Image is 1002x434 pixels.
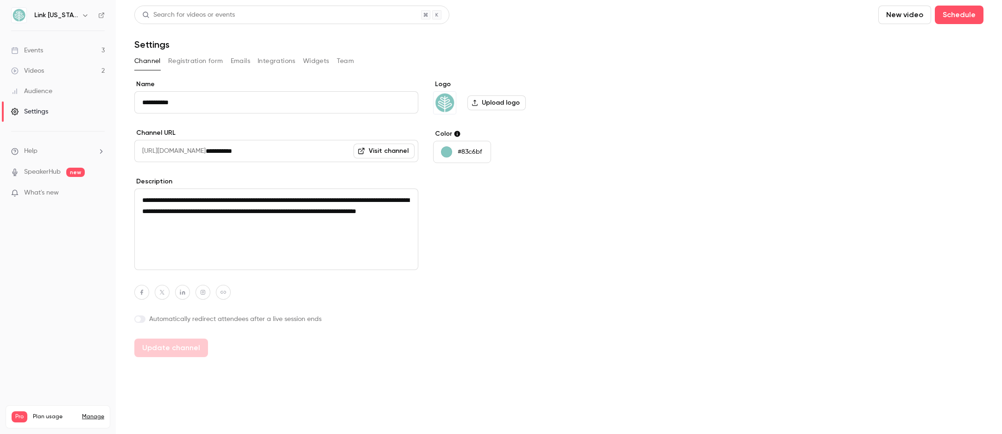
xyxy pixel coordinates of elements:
label: Automatically redirect attendees after a live session ends [134,314,418,324]
div: Events [11,46,43,55]
a: Manage [82,413,104,421]
div: Audience [11,87,52,96]
button: Widgets [303,54,329,69]
button: Schedule [935,6,983,24]
div: Videos [11,66,44,75]
button: #83c6bf [433,141,491,163]
span: What's new [24,188,59,198]
a: Visit channel [353,144,415,158]
div: Settings [11,107,48,116]
span: Help [24,146,38,156]
button: Team [337,54,354,69]
button: Emails [231,54,250,69]
label: Logo [433,80,575,89]
img: Link Oregon [12,8,26,23]
span: Plan usage [33,413,76,421]
p: #83c6bf [458,147,482,157]
h6: Link [US_STATE] [34,11,78,20]
label: Name [134,80,418,89]
span: new [66,168,85,177]
label: Description [134,177,418,186]
label: Channel URL [134,128,418,138]
button: New video [878,6,931,24]
label: Color [433,129,575,138]
button: Channel [134,54,161,69]
button: Integrations [258,54,296,69]
span: Pro [12,411,27,422]
button: Registration form [168,54,223,69]
a: SpeakerHub [24,167,61,177]
li: help-dropdown-opener [11,146,105,156]
span: [URL][DOMAIN_NAME] [134,140,206,162]
iframe: Noticeable Trigger [94,189,105,197]
section: Logo [433,80,575,114]
img: Link Oregon [434,92,456,114]
label: Upload logo [467,95,526,110]
h1: Settings [134,39,170,50]
div: Search for videos or events [142,10,235,20]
